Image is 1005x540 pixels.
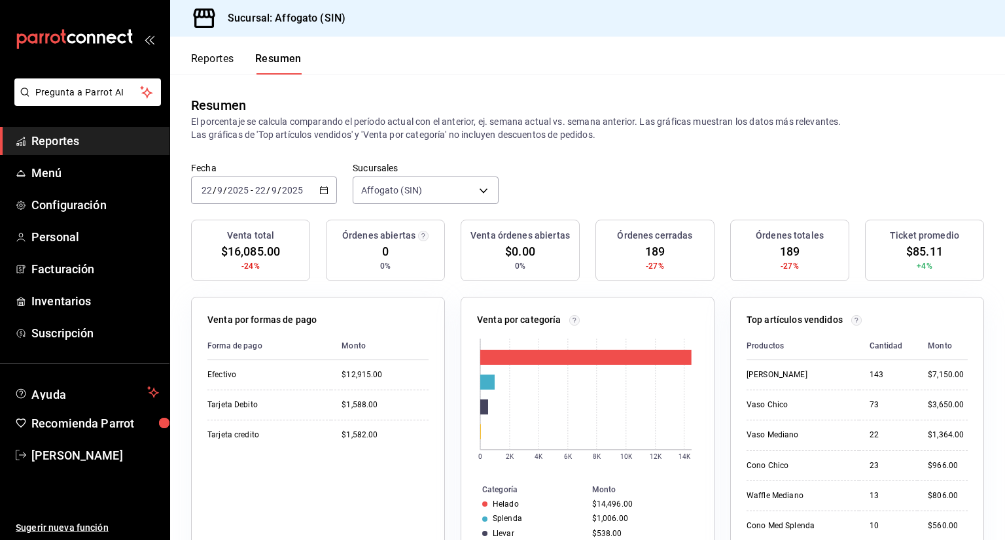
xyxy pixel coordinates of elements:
[928,430,968,441] div: $1,364.00
[31,384,142,400] span: Ayuda
[251,185,253,195] span: -
[255,52,302,75] button: Resumen
[191,52,302,75] div: navigation tabs
[870,430,908,441] div: 22
[592,499,693,509] div: $14,496.00
[213,185,217,195] span: /
[515,260,525,272] span: 0%
[31,164,159,182] span: Menú
[217,185,223,195] input: --
[592,514,693,523] div: $1,006.00
[191,52,234,75] button: Reportes
[331,332,429,360] th: Monto
[646,260,664,272] span: -27%
[470,229,570,243] h3: Venta órdenes abiertas
[207,369,321,380] div: Efectivo
[747,332,859,360] th: Productos
[281,185,304,195] input: ----
[506,453,514,460] text: 2K
[593,453,601,460] text: 8K
[342,369,429,380] div: $12,915.00
[780,243,800,260] span: 189
[277,185,281,195] span: /
[227,229,274,243] h3: Venta total
[617,229,692,243] h3: Órdenes cerradas
[620,453,633,460] text: 10K
[890,229,959,243] h3: Ticket promedio
[9,95,161,109] a: Pregunta a Parrot AI
[870,399,908,411] div: 73
[191,95,246,115] div: Resumen
[207,430,321,441] div: Tarjeta credito
[859,332,918,360] th: Cantidad
[191,163,337,173] label: Fecha
[747,313,843,327] p: Top artículos vendidos
[747,369,849,380] div: [PERSON_NAME]
[461,482,587,497] th: Categoría
[493,529,514,538] div: Llevar
[221,243,280,260] span: $16,085.00
[928,490,968,501] div: $806.00
[928,520,968,532] div: $560.00
[382,243,389,260] span: 0
[870,369,908,380] div: 143
[31,447,159,464] span: [PERSON_NAME]
[31,324,159,342] span: Suscripción
[928,399,968,411] div: $3,650.00
[361,184,422,197] span: Affogato (SIN)
[505,243,535,260] span: $0.00
[342,399,429,411] div: $1,588.00
[478,453,482,460] text: 0
[353,163,499,173] label: Sucursales
[650,453,662,460] text: 12K
[870,490,908,501] div: 13
[747,490,849,501] div: Waffle Mediano
[679,453,691,460] text: 14K
[16,521,159,535] span: Sugerir nueva función
[271,185,277,195] input: --
[342,229,415,243] h3: Órdenes abiertas
[917,260,932,272] span: +4%
[592,529,693,538] div: $538.00
[31,414,159,432] span: Recomienda Parrot
[870,460,908,471] div: 23
[217,10,345,26] h3: Sucursal: Affogato (SIN)
[207,332,331,360] th: Forma de pago
[14,78,161,106] button: Pregunta a Parrot AI
[747,460,849,471] div: Cono Chico
[645,243,665,260] span: 189
[35,86,141,99] span: Pregunta a Parrot AI
[493,499,519,509] div: Helado
[255,185,266,195] input: --
[587,482,714,497] th: Monto
[207,313,317,327] p: Venta por formas de pago
[241,260,260,272] span: -24%
[493,514,522,523] div: Splenda
[928,369,968,380] div: $7,150.00
[747,399,849,411] div: Vaso Chico
[870,520,908,532] div: 10
[144,34,154,44] button: open_drawer_menu
[928,460,968,471] div: $966.00
[564,453,573,460] text: 6K
[266,185,270,195] span: /
[227,185,249,195] input: ----
[380,260,391,272] span: 0%
[207,399,321,411] div: Tarjeta Debito
[747,430,849,441] div: Vaso Mediano
[31,260,159,278] span: Facturación
[342,430,429,441] div: $1,582.00
[906,243,943,260] span: $85.11
[747,520,849,532] div: Cono Med Splenda
[31,132,159,150] span: Reportes
[191,115,984,141] p: El porcentaje se calcula comparando el período actual con el anterior, ej. semana actual vs. sema...
[223,185,227,195] span: /
[31,292,159,310] span: Inventarios
[477,313,561,327] p: Venta por categoría
[31,196,159,214] span: Configuración
[917,332,968,360] th: Monto
[781,260,799,272] span: -27%
[201,185,213,195] input: --
[535,453,543,460] text: 4K
[756,229,824,243] h3: Órdenes totales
